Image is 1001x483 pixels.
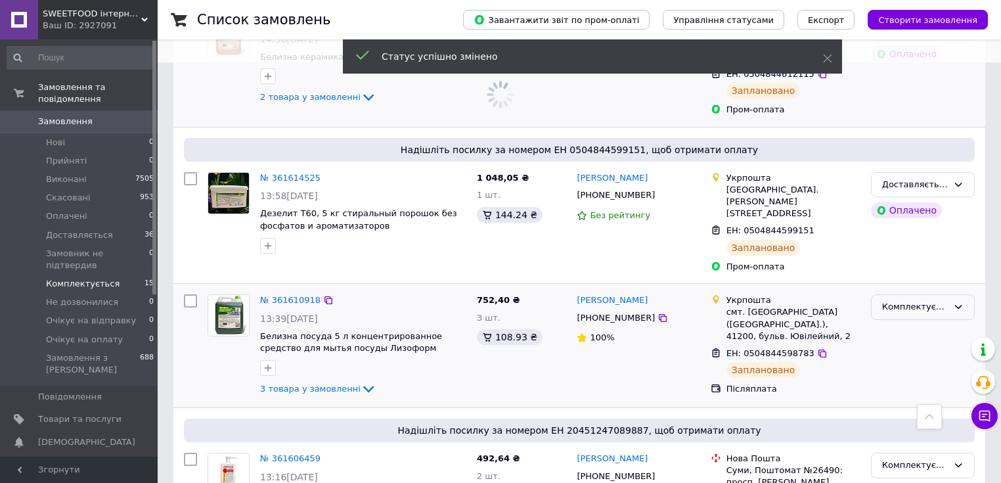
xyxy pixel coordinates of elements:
a: Фото товару [208,294,250,336]
div: [PHONE_NUMBER] [574,310,657,327]
span: Замовник не підтвердив [46,248,149,271]
span: 13:16[DATE] [260,472,318,482]
a: 2 товара у замовленні [260,92,376,102]
div: смт. [GEOGRAPHIC_DATA] ([GEOGRAPHIC_DATA].), 41200, бульв. Ювілейний, 2 [726,306,860,342]
h1: Список замовлень [197,12,330,28]
span: Очікує на відправку [46,315,136,327]
span: ЕН: 0504844599151 [726,225,814,235]
button: Експорт [797,10,855,30]
button: Управління статусами [663,10,784,30]
span: 3 шт. [477,313,500,323]
a: [PERSON_NAME] [577,294,648,307]
span: Прийняті [46,155,87,167]
span: 0 [149,315,154,327]
span: Оплачені [46,210,87,222]
a: Створити замовлення [855,14,988,24]
div: Укрпошта [726,294,860,306]
div: Пром-оплата [726,261,860,273]
span: 7505 [135,173,154,185]
a: Белизна посуда 5 л концентрированное средство для мытья посуды Лизоформ Бланидас [260,331,442,365]
span: 1 048,05 ₴ [477,173,529,183]
span: Замовлення [38,116,93,127]
div: Оплачено [871,202,942,218]
img: Фото товару [208,295,249,336]
input: Пошук [7,46,155,70]
a: № 361614525 [260,173,321,183]
span: 953 [140,192,154,204]
div: Пром-оплата [726,104,860,116]
span: Управління статусами [673,15,774,25]
span: 2 шт. [477,471,500,481]
span: [DEMOGRAPHIC_DATA] [38,436,135,448]
div: Післяплата [726,383,860,395]
span: Замовлення з [PERSON_NAME] [46,352,140,376]
span: 1 шт. [477,190,500,200]
div: Заплановано [726,83,801,99]
span: Експорт [808,15,845,25]
span: 492,64 ₴ [477,453,520,463]
button: Створити замовлення [868,10,988,30]
span: Нові [46,137,65,149]
span: Доставляється [46,229,113,241]
span: 752,40 ₴ [477,295,520,305]
span: Завантажити звіт по пром-оплаті [474,14,639,26]
span: 100% [590,333,614,342]
span: Без рейтингу [590,210,650,220]
span: ЕН: 0504844598783 [726,348,814,358]
a: Фото товару [208,172,250,214]
span: 0 [149,334,154,346]
span: Замовлення та повідомлення [38,81,158,105]
a: № 361606459 [260,453,321,463]
div: 108.93 ₴ [477,329,543,345]
span: ЕН: 0504844612115 [726,69,814,79]
div: Укрпошта [726,172,860,184]
div: Доставляється [882,178,948,192]
span: SWEETFOOD інтернет магазин [43,8,141,20]
a: [PERSON_NAME] [577,453,648,465]
span: Повідомлення [38,391,102,403]
span: 13:58[DATE] [260,191,318,201]
span: Очікує на оплату [46,334,123,346]
button: Чат з покупцем [971,403,998,429]
div: 144.24 ₴ [477,207,543,223]
span: Не дозвонилися [46,296,118,308]
img: Фото товару [208,173,249,214]
div: Ваш ID: 2927091 [43,20,158,32]
span: Створити замовлення [878,15,977,25]
div: Заплановано [726,362,801,378]
span: 0 [149,155,154,167]
span: 688 [140,352,154,376]
a: № 361610918 [260,295,321,305]
span: 15 [145,278,154,290]
span: Скасовані [46,192,91,204]
span: Товари та послуги [38,413,122,425]
div: [GEOGRAPHIC_DATA]. [PERSON_NAME][STREET_ADDRESS] [726,184,860,220]
div: Статус успішно змінено [382,50,790,63]
div: Заплановано [726,240,801,256]
span: 3 товара у замовленні [260,384,361,394]
span: 0 [149,210,154,222]
span: 0 [149,248,154,271]
a: 3 товара у замовленні [260,384,376,394]
span: Комплектується [46,278,120,290]
div: [PHONE_NUMBER] [574,187,657,204]
button: Завантажити звіт по пром-оплаті [463,10,650,30]
div: Нова Пошта [726,453,860,465]
span: Надішліть посилку за номером ЕН 0504844599151, щоб отримати оплату [189,143,969,156]
span: Виконані [46,173,87,185]
a: [PERSON_NAME] [577,172,648,185]
span: Надішліть посилку за номером ЕН 20451247089887, щоб отримати оплату [189,424,969,437]
span: 13:39[DATE] [260,313,318,324]
span: 36 [145,229,154,241]
span: 2 товара у замовленні [260,92,361,102]
span: 0 [149,296,154,308]
div: Комплектується [882,459,948,472]
a: Дезелит Т60, 5 кг стиральный порошок без фосфатов и ароматизаторов [260,208,457,231]
div: Комплектується [882,300,948,314]
span: 0 [149,137,154,149]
